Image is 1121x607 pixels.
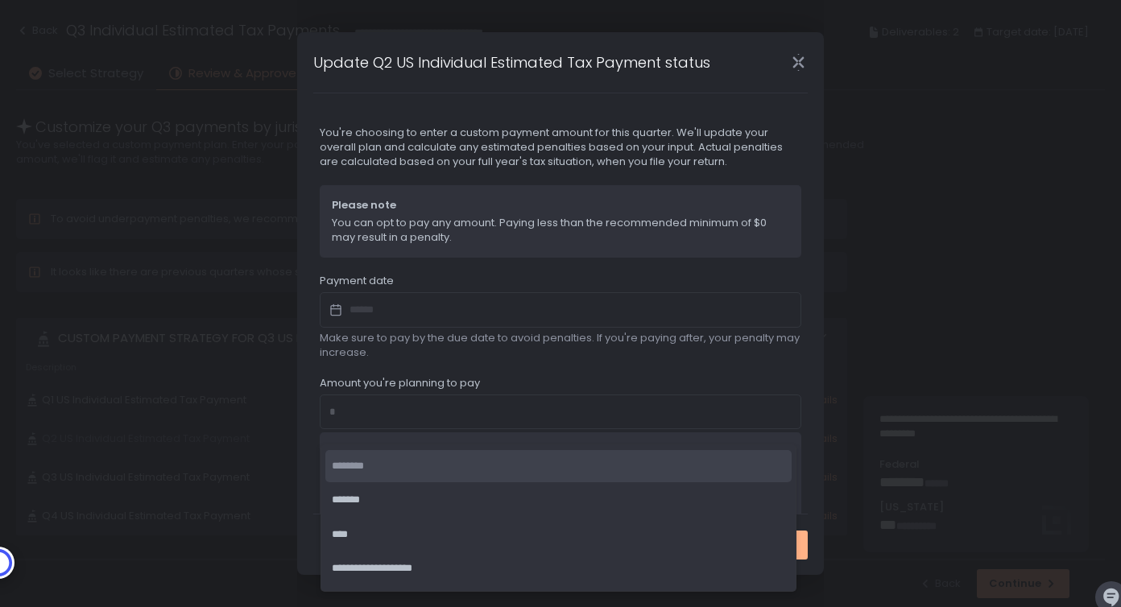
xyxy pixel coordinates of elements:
span: Make sure to pay by the due date to avoid penalties. If you're paying after, your penalty may inc... [320,331,801,360]
div: Close [772,53,824,72]
span: Please note [332,198,789,213]
span: You can opt to pay any amount. Paying less than the recommended minimum of $0 may result in a pen... [332,216,789,245]
span: Payment date [320,274,394,288]
span: You're choosing to enter a custom payment amount for this quarter. We'll update your overall plan... [320,126,801,169]
h1: Update Q2 US Individual Estimated Tax Payment status [313,52,710,73]
span: Amount you're planning to pay [320,376,480,390]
